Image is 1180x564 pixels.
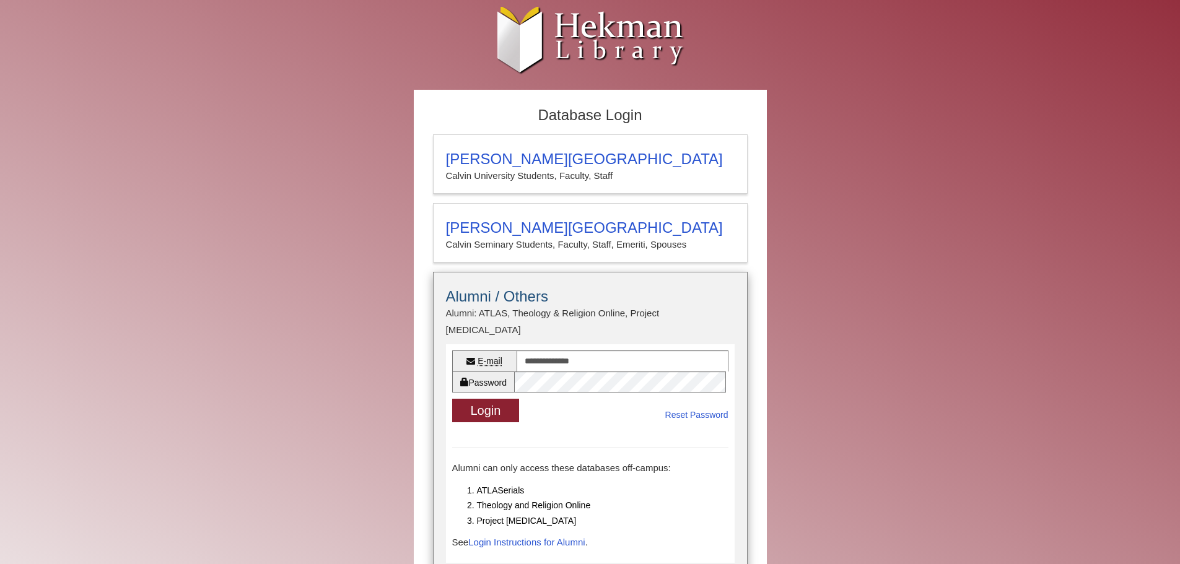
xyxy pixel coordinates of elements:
[446,288,735,305] h3: Alumni / Others
[433,134,748,194] a: [PERSON_NAME][GEOGRAPHIC_DATA]Calvin University Students, Faculty, Staff
[665,407,728,423] a: Reset Password
[446,288,735,338] summary: Alumni / OthersAlumni: ATLAS, Theology & Religion Online, Project [MEDICAL_DATA]
[427,103,754,128] h2: Database Login
[478,356,502,366] abbr: E-mail or username
[446,305,735,338] p: Alumni: ATLAS, Theology & Religion Online, Project [MEDICAL_DATA]
[433,203,748,262] a: [PERSON_NAME][GEOGRAPHIC_DATA]Calvin Seminary Students, Faculty, Staff, Emeriti, Spouses
[468,537,585,547] a: Login Instructions for Alumni
[452,371,514,393] label: Password
[446,219,735,236] h3: [PERSON_NAME][GEOGRAPHIC_DATA]
[477,483,728,498] li: ATLASerials
[446,168,735,184] p: Calvin University Students, Faculty, Staff
[452,534,728,550] p: See .
[477,513,728,529] li: Project [MEDICAL_DATA]
[477,498,728,513] li: Theology and Religion Online
[452,399,520,423] button: Login
[452,460,728,476] p: Alumni can only access these databases off-campus:
[446,150,735,168] h3: [PERSON_NAME][GEOGRAPHIC_DATA]
[446,236,735,253] p: Calvin Seminary Students, Faculty, Staff, Emeriti, Spouses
